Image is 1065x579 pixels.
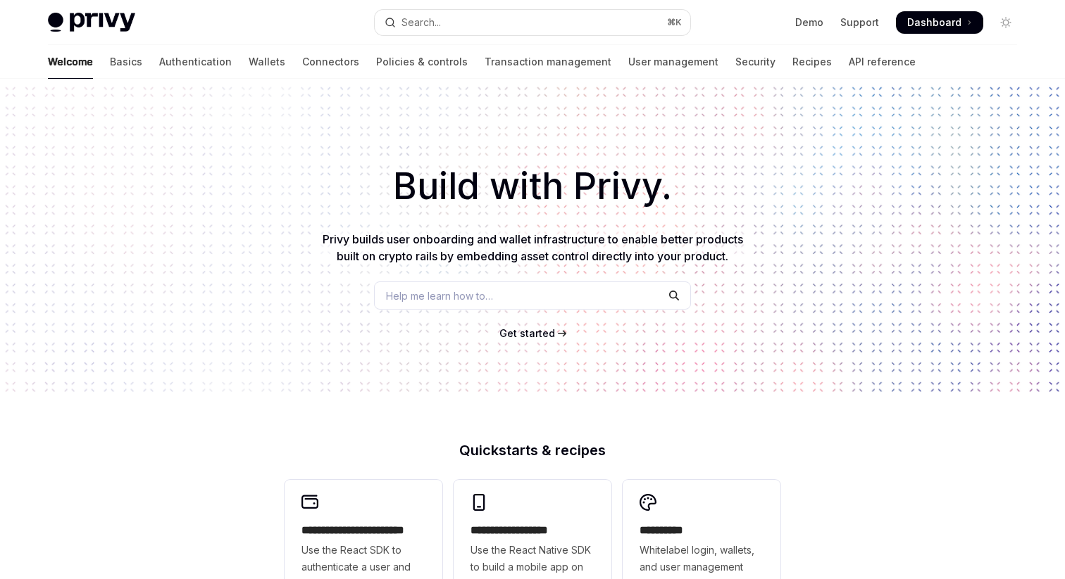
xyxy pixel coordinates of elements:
[795,15,823,30] a: Demo
[302,45,359,79] a: Connectors
[249,45,285,79] a: Wallets
[735,45,776,79] a: Security
[849,45,916,79] a: API reference
[323,232,743,263] span: Privy builds user onboarding and wallet infrastructure to enable better products built on crypto ...
[499,326,555,341] a: Get started
[23,159,1042,214] h1: Build with Privy.
[840,15,879,30] a: Support
[159,45,232,79] a: Authentication
[499,327,555,339] span: Get started
[628,45,718,79] a: User management
[48,45,93,79] a: Welcome
[896,11,983,34] a: Dashboard
[376,45,468,79] a: Policies & controls
[285,443,780,457] h2: Quickstarts & recipes
[48,13,135,32] img: light logo
[792,45,832,79] a: Recipes
[907,15,961,30] span: Dashboard
[401,14,441,31] div: Search...
[110,45,142,79] a: Basics
[386,288,493,303] span: Help me learn how to…
[667,17,682,28] span: ⌘ K
[375,10,690,35] button: Open search
[995,11,1017,34] button: Toggle dark mode
[485,45,611,79] a: Transaction management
